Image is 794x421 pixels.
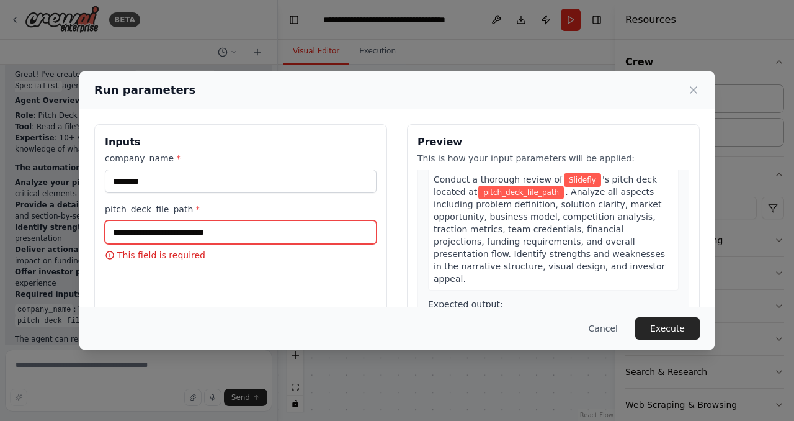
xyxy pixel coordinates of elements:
button: Cancel [579,317,628,340]
label: company_name [105,152,377,165]
span: Variable: company_name [564,173,601,187]
h2: Run parameters [94,81,195,99]
span: Variable: pitch_deck_file_path [478,186,564,199]
span: Conduct a thorough review of [434,174,563,184]
button: Execute [635,317,700,340]
h3: Inputs [105,135,377,150]
p: This field is required [105,249,377,261]
span: Expected output: [428,299,503,309]
label: pitch_deck_file_path [105,203,377,215]
h3: Preview [417,135,689,150]
p: This is how your input parameters will be applied: [417,152,689,165]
